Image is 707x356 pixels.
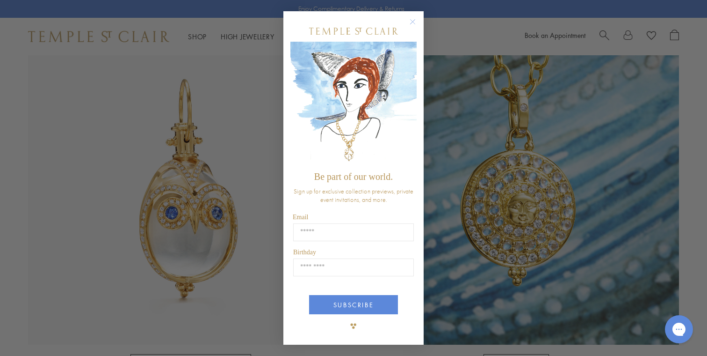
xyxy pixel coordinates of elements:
[309,295,398,314] button: SUBSCRIBE
[294,187,413,204] span: Sign up for exclusive collection previews, private event invitations, and more.
[309,28,398,35] img: Temple St. Clair
[411,21,423,32] button: Close dialog
[344,317,363,335] img: TSC
[314,171,393,182] span: Be part of our world.
[293,249,316,256] span: Birthday
[293,223,414,241] input: Email
[290,42,417,167] img: c4a9eb12-d91a-4d4a-8ee0-386386f4f338.jpeg
[293,214,308,221] span: Email
[660,312,698,347] iframe: Gorgias live chat messenger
